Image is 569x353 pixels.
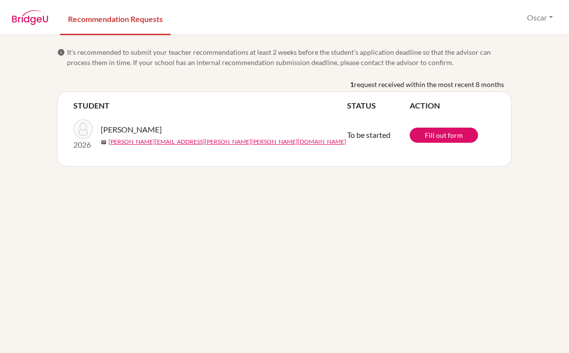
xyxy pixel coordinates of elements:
button: Oscar [523,8,557,27]
p: 2026 [73,139,93,151]
th: STUDENT [73,100,347,111]
img: BridgeU logo [12,10,48,25]
b: 1 [350,79,354,89]
img: Beqiri, Leona [73,119,93,139]
span: request received within the most recent 8 months [354,79,504,89]
span: [PERSON_NAME] [101,124,162,135]
a: Fill out form [410,128,478,143]
a: Recommendation Requests [60,1,171,35]
a: [PERSON_NAME][EMAIL_ADDRESS][PERSON_NAME][PERSON_NAME][DOMAIN_NAME] [109,137,346,146]
th: ACTION [410,100,496,111]
span: info [57,48,65,56]
span: To be started [347,130,391,139]
th: STATUS [347,100,410,111]
span: It’s recommended to submit your teacher recommendations at least 2 weeks before the student’s app... [67,47,512,67]
span: mail [101,139,107,145]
